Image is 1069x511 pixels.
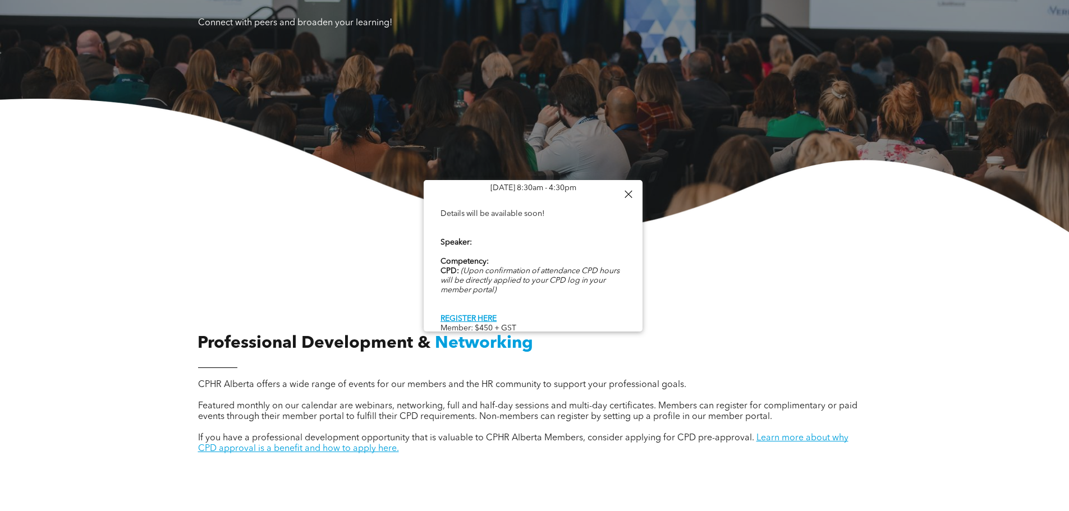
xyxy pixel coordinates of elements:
[441,208,626,334] div: Details will be available soon! Member: $450 + GST
[441,238,472,246] b: Speaker:
[441,267,459,275] b: CPD:
[198,335,430,352] span: Professional Development &
[490,184,576,192] span: [DATE] 8:30am - 4:30pm
[198,19,392,27] span: Connect with peers and broaden your learning!
[441,267,620,294] i: (Upon confirmation of attendance CPD hours will be directly applied to your CPD log in your membe...
[435,335,533,352] span: Networking
[198,434,754,443] span: If you have a professional development opportunity that is valuable to CPHR Alberta Members, cons...
[441,257,489,265] b: Competency:
[441,315,497,323] a: REGISTER HERE
[198,402,857,421] span: Featured monthly on our calendar are webinars, networking, full and half-day sessions and multi-d...
[198,380,686,389] span: CPHR Alberta offers a wide range of events for our members and the HR community to support your p...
